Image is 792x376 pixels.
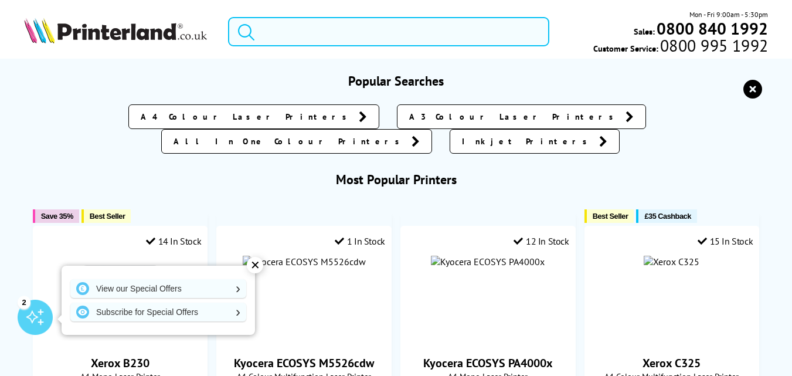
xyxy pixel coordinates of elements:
span: Best Seller [593,212,628,221]
a: A4 Colour Laser Printers [128,104,379,129]
a: Kyocera ECOSYS M5526cdw [234,355,374,371]
button: Best Seller [584,209,634,223]
span: Inkjet Printers [462,136,593,147]
a: A3 Colour Laser Printers [397,104,646,129]
a: Inkjet Printers [450,129,620,154]
img: Xerox C325 [644,256,699,267]
a: Subscribe for Special Offers [70,303,246,321]
span: 0800 995 1992 [658,40,768,51]
span: Best Seller [90,212,125,221]
a: All In One Colour Printers [161,129,432,154]
div: 2 [18,296,30,309]
span: Mon - Fri 9:00am - 5:30pm [689,9,768,20]
a: Xerox B230 [91,355,149,371]
button: Save 35% [33,209,79,223]
div: ✕ [247,257,263,273]
a: Xerox C325 [643,355,701,371]
button: Best Seller [81,209,131,223]
span: Save 35% [41,212,73,221]
a: 0800 840 1992 [655,23,768,34]
div: 15 In Stock [698,235,753,247]
a: Printerland Logo [24,18,214,46]
img: Printerland Logo [24,18,207,43]
div: 1 In Stock [335,235,385,247]
span: All In One Colour Printers [174,136,406,147]
span: Customer Service: [593,40,768,54]
img: Kyocera ECOSYS M5526cdw [243,256,366,267]
span: A3 Colour Laser Printers [409,111,620,123]
b: 0800 840 1992 [657,18,768,39]
a: Xerox B230 [76,334,164,346]
h3: Most Popular Printers [24,171,769,188]
button: £35 Cashback [636,209,696,223]
span: Sales: [634,26,655,37]
div: 12 In Stock [514,235,569,247]
img: Kyocera ECOSYS PA4000x [431,256,545,267]
span: £35 Cashback [644,212,691,221]
img: Xerox B230 [76,256,164,344]
input: Search product or brand [228,17,549,46]
h3: Popular Searches [24,73,769,89]
a: Kyocera ECOSYS PA4000x [423,355,553,371]
div: 14 In Stock [146,235,201,247]
span: A4 Colour Laser Printers [141,111,353,123]
a: View our Special Offers [70,279,246,298]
